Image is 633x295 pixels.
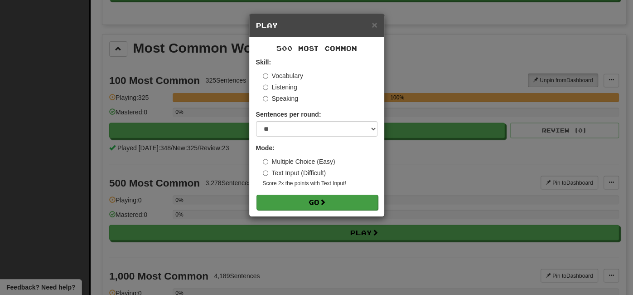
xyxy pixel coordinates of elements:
[263,71,303,80] label: Vocabulary
[263,73,269,79] input: Vocabulary
[256,195,378,210] button: Go
[263,170,269,176] input: Text Input (Difficult)
[372,20,377,29] button: Close
[263,84,269,90] input: Listening
[263,180,377,187] small: Score 2x the points with Text Input !
[276,44,357,52] span: 500 Most Common
[256,59,271,66] strong: Skill:
[263,168,326,177] label: Text Input (Difficult)
[263,159,269,165] input: Multiple Choice (Easy)
[256,144,275,152] strong: Mode:
[256,110,321,119] label: Sentences per round:
[263,83,297,92] label: Listening
[256,21,377,30] h5: Play
[372,20,377,30] span: ×
[263,94,298,103] label: Speaking
[263,157,335,166] label: Multiple Choice (Easy)
[263,96,269,102] input: Speaking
